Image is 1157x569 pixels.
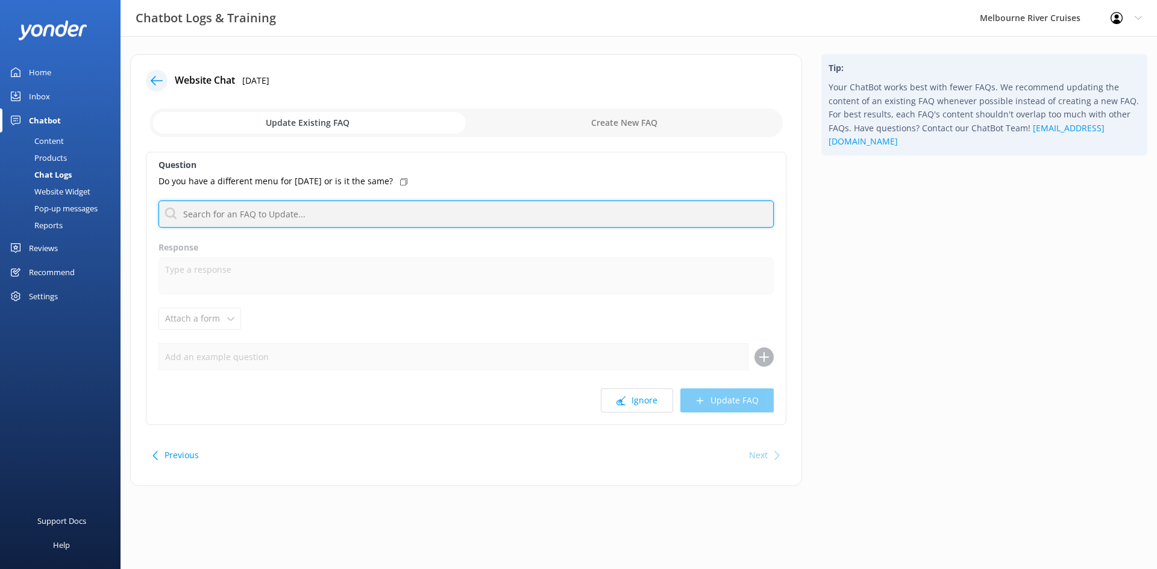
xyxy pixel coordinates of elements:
[242,74,269,87] p: [DATE]
[29,236,58,260] div: Reviews
[7,166,121,183] a: Chat Logs
[29,284,58,308] div: Settings
[7,149,121,166] a: Products
[829,61,1140,75] h4: Tip:
[829,81,1140,148] p: Your ChatBot works best with fewer FAQs. We recommend updating the content of an existing FAQ whe...
[37,509,86,533] div: Support Docs
[29,60,51,84] div: Home
[601,388,673,412] button: Ignore
[7,200,121,217] a: Pop-up messages
[7,166,72,183] div: Chat Logs
[29,260,75,284] div: Recommend
[53,533,70,557] div: Help
[7,132,121,149] a: Content
[7,217,121,234] a: Reports
[7,217,63,234] div: Reports
[158,201,774,228] input: Search for an FAQ to Update...
[29,108,61,132] div: Chatbot
[158,343,748,370] input: Add an example question
[7,200,98,217] div: Pop-up messages
[7,183,121,200] a: Website Widget
[18,20,87,40] img: yonder-white-logo.png
[136,8,276,28] h3: Chatbot Logs & Training
[165,443,199,467] button: Previous
[158,158,774,172] label: Question
[158,241,774,254] label: Response
[829,122,1105,147] a: [EMAIL_ADDRESS][DOMAIN_NAME]
[29,84,50,108] div: Inbox
[7,149,67,166] div: Products
[7,183,90,200] div: Website Widget
[158,175,393,188] p: Do you have a different menu for [DATE] or is it the same?
[7,132,64,149] div: Content
[175,73,235,89] h4: Website Chat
